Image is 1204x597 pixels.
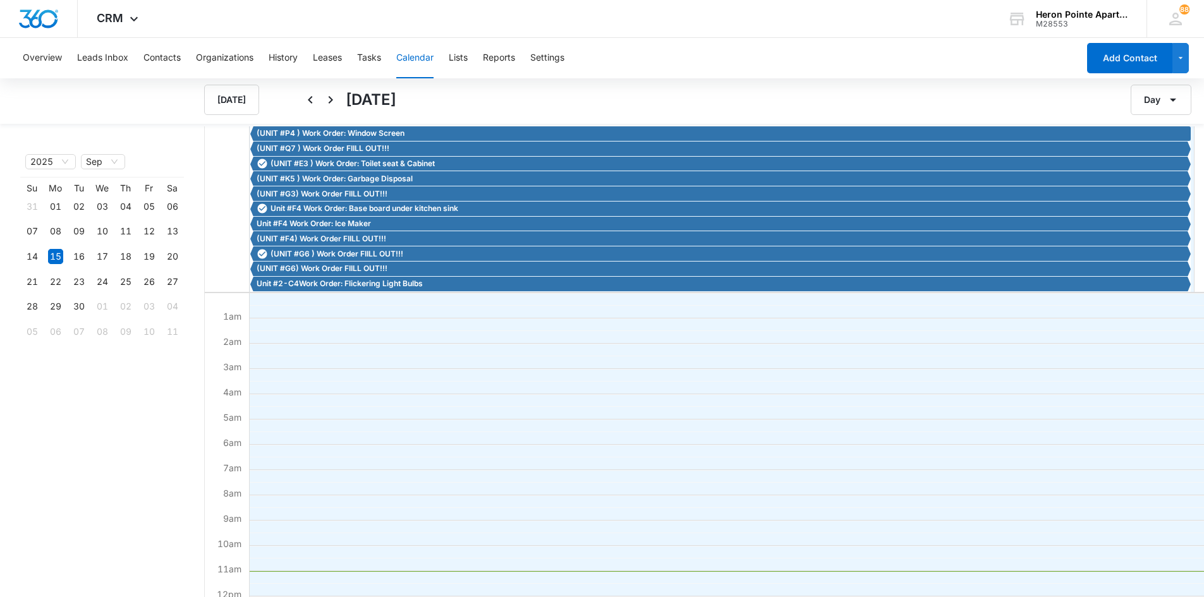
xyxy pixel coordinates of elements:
span: 7am [220,462,245,473]
th: Su [20,183,44,194]
td: 2025-09-13 [161,219,184,244]
div: 03 [142,299,157,314]
span: (UNIT #E3 ) Work Order: Toilet seat & Cabinet [271,158,435,169]
div: (UNIT #G6) Work Order FIILL OUT!!! [253,263,1188,274]
div: (UNIT #K5 ) Work Order: Garbage Disposal [253,173,1188,184]
div: 22 [48,274,63,289]
td: 2025-09-16 [67,244,90,269]
td: 2025-09-02 [67,194,90,219]
span: 6am [220,437,245,448]
div: 29 [48,299,63,314]
td: 2025-10-11 [161,319,184,344]
div: 11 [165,324,180,339]
span: (UNIT #K5 ) Work Order: Garbage Disposal [257,173,413,184]
td: 2025-10-08 [90,319,114,344]
button: Next [320,90,341,110]
div: 31 [25,199,40,214]
button: Calendar [396,38,434,78]
div: 23 [71,274,87,289]
td: 2025-09-14 [20,244,44,269]
div: 17 [95,249,110,264]
span: (UNIT #G6 ) Work Order FIILL OUT!!! [271,248,403,260]
td: 2025-09-11 [114,219,137,244]
div: 01 [95,299,110,314]
td: 2025-08-31 [20,194,44,219]
th: Tu [67,183,90,194]
div: 18 [118,249,133,264]
span: Unit #2-C4Work Order: Flickering Light Bulbs [257,278,423,289]
td: 2025-09-08 [44,219,67,244]
div: Unit #F4 Work Order: Base board under kitchen sink [253,203,1188,214]
span: (UNIT #F4) Work Order FIILL OUT!!! [257,233,386,244]
td: 2025-09-15 [44,244,67,269]
div: 24 [95,274,110,289]
button: Contacts [143,38,181,78]
div: (UNIT #E3 ) Work Order: Toilet seat & Cabinet [253,158,1188,169]
td: 2025-09-19 [137,244,161,269]
div: 10 [142,324,157,339]
button: Settings [530,38,564,78]
span: (UNIT #G3) Work Order FIILL OUT!!! [257,188,387,200]
td: 2025-09-23 [67,269,90,294]
div: 05 [25,324,40,339]
button: Back [300,90,320,110]
button: Reports [483,38,515,78]
td: 2025-09-26 [137,269,161,294]
div: 15 [48,249,63,264]
th: Sa [161,183,184,194]
td: 2025-09-18 [114,244,137,269]
div: 21 [25,274,40,289]
button: [DATE] [204,85,259,115]
td: 2025-10-10 [137,319,161,344]
span: CRM [97,11,123,25]
span: Sep [86,155,120,169]
span: 4am [220,387,245,397]
span: Unit #F4 Work Order: Base board under kitchen sink [271,203,458,214]
th: Fr [137,183,161,194]
td: 2025-09-06 [161,194,184,219]
td: 2025-10-05 [20,319,44,344]
div: account id [1036,20,1128,28]
td: 2025-09-30 [67,294,90,320]
td: 2025-09-17 [90,244,114,269]
div: 14 [25,249,40,264]
td: 2025-10-07 [67,319,90,344]
div: 07 [25,224,40,239]
th: Th [114,183,137,194]
span: 10am [214,538,245,549]
div: 27 [165,274,180,289]
div: (UNIT #P4 ) Work Order: Window Screen [253,128,1188,139]
button: Day [1131,85,1191,115]
span: 1am [220,311,245,322]
td: 2025-10-01 [90,294,114,320]
div: 07 [71,324,87,339]
span: Unit #F4 Work Order: Ice Maker [257,218,371,229]
button: Tasks [357,38,381,78]
div: 06 [48,324,63,339]
div: 26 [142,274,157,289]
td: 2025-09-28 [20,294,44,320]
td: 2025-09-01 [44,194,67,219]
button: Leases [313,38,342,78]
button: Organizations [196,38,253,78]
td: 2025-10-06 [44,319,67,344]
div: 06 [165,199,180,214]
td: 2025-10-09 [114,319,137,344]
div: 10 [95,224,110,239]
div: 02 [118,299,133,314]
div: 30 [71,299,87,314]
div: 13 [165,224,180,239]
td: 2025-09-24 [90,269,114,294]
div: 09 [71,224,87,239]
span: (UNIT #Q7 ) Work Order FIILL OUT!!! [257,143,389,154]
span: (UNIT #G6) Work Order FIILL OUT!!! [257,263,387,274]
div: 09 [118,324,133,339]
div: 25 [118,274,133,289]
span: 5am [220,412,245,423]
td: 2025-09-27 [161,269,184,294]
div: 08 [95,324,110,339]
td: 2025-09-05 [137,194,161,219]
td: 2025-09-25 [114,269,137,294]
div: 28 [25,299,40,314]
div: (UNIT #Q7 ) Work Order FIILL OUT!!! [253,143,1188,154]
